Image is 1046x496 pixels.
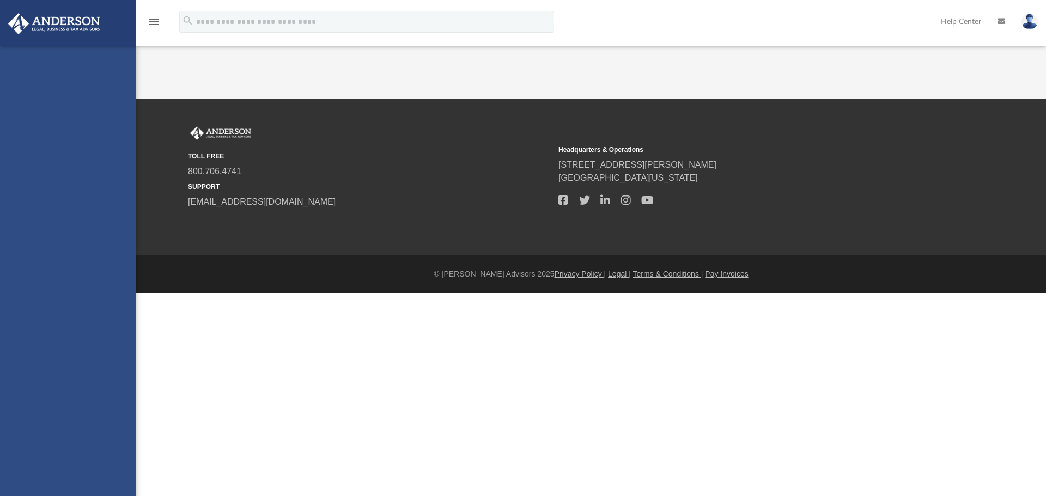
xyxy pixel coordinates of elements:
a: Terms & Conditions | [633,270,703,278]
img: Anderson Advisors Platinum Portal [188,126,253,140]
small: SUPPORT [188,182,551,192]
i: menu [147,15,160,28]
a: [STREET_ADDRESS][PERSON_NAME] [558,160,716,169]
a: 800.706.4741 [188,167,241,176]
div: © [PERSON_NAME] Advisors 2025 [136,268,1046,280]
a: Privacy Policy | [555,270,606,278]
a: Legal | [608,270,631,278]
img: Anderson Advisors Platinum Portal [5,13,104,34]
small: Headquarters & Operations [558,145,921,155]
a: [EMAIL_ADDRESS][DOMAIN_NAME] [188,197,336,206]
a: [GEOGRAPHIC_DATA][US_STATE] [558,173,698,182]
small: TOLL FREE [188,151,551,161]
a: menu [147,21,160,28]
img: User Pic [1021,14,1038,29]
i: search [182,15,194,27]
a: Pay Invoices [705,270,748,278]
